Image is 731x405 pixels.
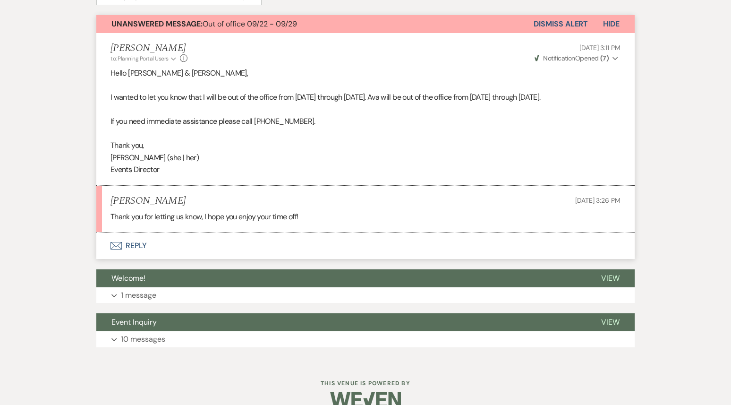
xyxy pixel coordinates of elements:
button: to: Planning Portal Users [110,54,178,63]
strong: ( 7 ) [600,54,609,62]
button: Unanswered Message:Out of office 09/22 - 09/29 [96,15,534,33]
span: Event Inquiry [111,317,157,327]
strong: Unanswered Message: [111,19,203,29]
p: Hello [PERSON_NAME] & [PERSON_NAME], [110,67,620,79]
span: [DATE] 3:26 PM [575,196,620,205]
span: Out of office 09/22 - 09/29 [111,19,297,29]
p: 1 message [121,289,156,302]
button: 1 message [96,287,635,303]
button: View [586,269,635,287]
p: I wanted to let you know that I will be out of the office from [DATE] through [DATE]. Ava will be... [110,91,620,103]
span: Welcome! [111,273,145,283]
div: Thank you for letting us know, I hope you enjoy your time off! [110,211,620,223]
span: Hide [603,19,620,29]
p: 10 messages [121,333,165,345]
h5: [PERSON_NAME] [110,43,187,54]
span: to: Planning Portal Users [110,55,169,62]
button: View [586,313,635,331]
button: Hide [588,15,635,33]
p: If you need immediate assistance please call [PHONE_NUMBER]. [110,115,620,128]
button: Reply [96,233,635,259]
span: Opened [535,54,609,62]
span: View [601,273,620,283]
button: Event Inquiry [96,313,586,331]
h5: [PERSON_NAME] [110,195,186,207]
span: [DATE] 3:11 PM [579,43,620,52]
button: NotificationOpened (7) [533,53,620,63]
span: View [601,317,620,327]
p: Events Director [110,164,620,176]
p: [PERSON_NAME] (she | her) [110,152,620,164]
button: Welcome! [96,269,586,287]
button: Dismiss Alert [534,15,588,33]
p: Thank you, [110,139,620,152]
span: Notification [543,54,575,62]
button: 10 messages [96,331,635,347]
